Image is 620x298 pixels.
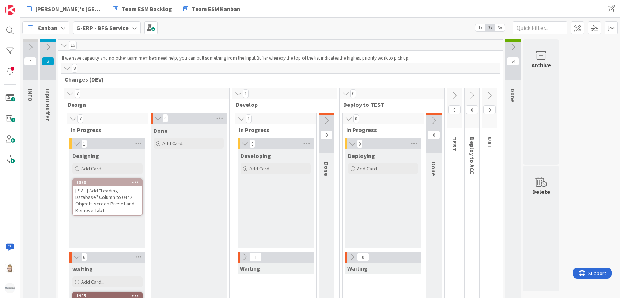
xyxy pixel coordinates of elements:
span: 0 [357,253,369,261]
span: 0 [466,105,478,114]
span: Develop [236,101,328,108]
span: 1 [249,253,262,261]
span: Add Card... [162,140,186,147]
span: 0 [448,105,461,114]
div: [ISAH] Add "Leading Database" Column to 0442 Objects screen Preset and Remove Tab1 [73,186,142,215]
span: 7 [75,89,80,98]
span: 3 [42,57,54,66]
a: Team ESM Kanban [179,2,245,15]
span: 4 [24,57,37,66]
span: Add Card... [81,165,105,172]
span: Kanban [37,23,57,32]
span: Design [68,101,220,108]
span: Add Card... [249,165,273,172]
span: Changes (DEV) [65,76,491,83]
span: UAT [486,137,494,148]
div: 1890 [73,179,142,186]
span: Deploy to TEST [343,101,435,108]
span: Input Buffer [44,88,52,121]
span: Done [154,127,167,134]
span: 2x [485,24,495,31]
span: In Progress [239,126,307,133]
div: Archive [532,61,551,69]
span: Waiting [72,265,93,273]
span: Done [509,88,517,102]
b: G-ERP - BFG Service [76,24,129,31]
span: In Progress [346,126,415,133]
span: 0 [357,139,363,148]
span: 1x [475,24,485,31]
p: If we have capacity and no other team members need help, you can pull something from the Input Bu... [62,55,499,61]
span: 1 [246,114,252,123]
span: 8 [72,64,77,73]
span: 54 [507,57,519,66]
span: 7 [77,114,83,123]
span: 0 [249,139,255,148]
span: Team ESM Backlog [122,4,172,13]
span: In Progress [71,126,139,133]
span: Done [430,162,438,176]
span: Deploying [348,152,375,159]
span: INFO [27,88,34,101]
div: 1890 [76,180,142,185]
span: TEST [451,137,458,151]
span: 6 [81,253,87,261]
span: Developing [241,152,271,159]
span: Designing [72,152,99,159]
a: [PERSON_NAME]'s [GEOGRAPHIC_DATA] [22,2,106,15]
span: Team ESM Kanban [192,4,240,13]
img: Visit kanbanzone.com [5,5,15,15]
span: Waiting [240,265,260,272]
span: 1 [81,139,87,148]
span: Add Card... [81,279,105,285]
a: Team ESM Backlog [109,2,177,15]
span: 0 [353,114,359,123]
span: [PERSON_NAME]'s [GEOGRAPHIC_DATA] [35,4,102,13]
input: Quick Filter... [513,21,567,34]
div: Delete [532,187,550,196]
img: avatar [5,283,15,293]
span: 0 [428,131,440,139]
span: Deploy to ACC [469,137,476,174]
span: 0 [483,105,496,114]
span: 0 [350,89,356,98]
span: Done [323,162,330,176]
img: Rv [5,263,15,273]
span: Support [15,1,33,10]
span: 3x [495,24,505,31]
span: 1 [243,89,249,98]
span: Add Card... [357,165,380,172]
div: 1890[ISAH] Add "Leading Database" Column to 0442 Objects screen Preset and Remove Tab1 [73,179,142,215]
span: Waiting [347,265,368,272]
span: 16 [69,41,77,50]
span: 0 [162,114,168,123]
span: 0 [320,131,333,139]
